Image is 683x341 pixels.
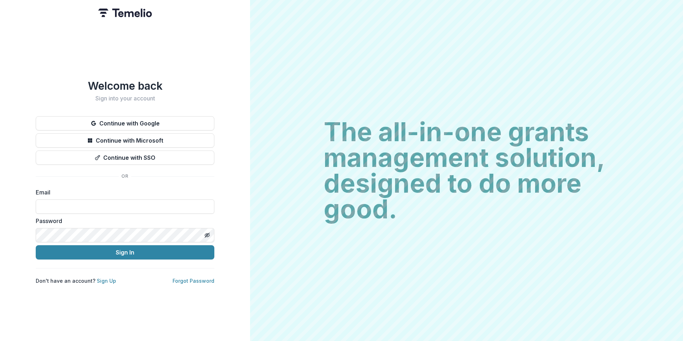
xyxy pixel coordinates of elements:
img: Temelio [98,9,152,17]
label: Email [36,188,210,197]
button: Sign In [36,245,214,260]
button: Continue with Google [36,116,214,130]
a: Sign Up [97,278,116,284]
h2: Sign into your account [36,95,214,102]
a: Forgot Password [173,278,214,284]
label: Password [36,217,210,225]
button: Continue with SSO [36,150,214,165]
p: Don't have an account? [36,277,116,285]
h1: Welcome back [36,79,214,92]
button: Continue with Microsoft [36,133,214,148]
button: Toggle password visibility [201,229,213,241]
